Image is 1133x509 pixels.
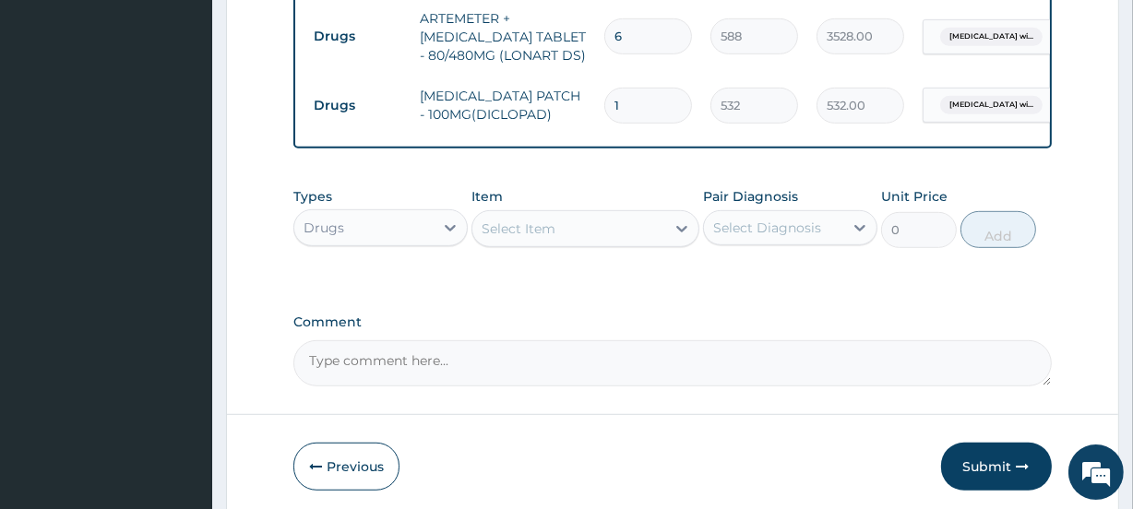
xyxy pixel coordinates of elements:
div: Chat with us now [96,103,310,127]
span: [MEDICAL_DATA] wi... [940,96,1043,114]
label: Comment [293,314,1051,330]
div: Drugs [304,219,344,237]
label: Unit Price [881,187,948,206]
td: [MEDICAL_DATA] PATCH - 100MG(DICLOPAD) [411,77,595,133]
textarea: Type your message and hit 'Enter' [9,325,352,389]
img: d_794563401_company_1708531726252_794563401 [34,92,75,138]
label: Types [293,189,332,205]
button: Previous [293,443,400,491]
button: Add [960,211,1036,248]
label: Item [471,187,503,206]
div: Select Item [482,219,555,238]
button: Submit [941,443,1052,491]
span: [MEDICAL_DATA] wi... [940,28,1043,46]
td: Drugs [304,89,411,123]
td: Drugs [304,19,411,53]
div: Select Diagnosis [713,219,821,237]
label: Pair Diagnosis [703,187,798,206]
span: We're online! [107,143,255,329]
div: Minimize live chat window [303,9,347,53]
